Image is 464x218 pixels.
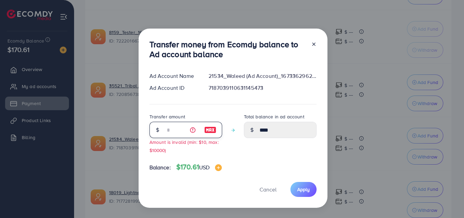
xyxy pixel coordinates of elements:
span: Apply [297,186,310,193]
div: Ad Account Name [144,72,203,80]
button: Cancel [251,182,285,197]
label: Transfer amount [149,113,185,120]
h3: Transfer money from Ecomdy balance to Ad account balance [149,39,306,59]
span: Cancel [260,186,276,193]
label: Total balance in ad account [244,113,304,120]
span: Balance: [149,164,171,171]
img: image [204,126,216,134]
div: 7187039110631145473 [203,84,322,92]
small: Amount is invalid (min: $10, max: $10000) [149,139,219,153]
button: Apply [290,182,317,197]
iframe: Chat [435,187,459,213]
div: Ad Account ID [144,84,203,92]
span: USD [199,164,210,171]
h4: $170.61 [176,163,222,171]
img: image [215,164,222,171]
div: 21534_Waleed (Ad Account)_1673362962744 [203,72,322,80]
